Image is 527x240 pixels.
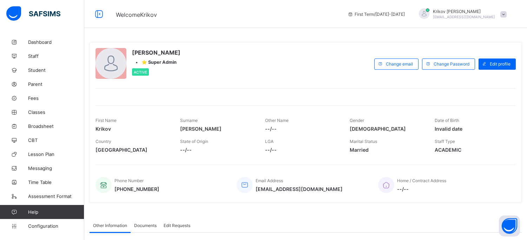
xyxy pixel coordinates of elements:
[350,126,424,132] span: [DEMOGRAPHIC_DATA]
[132,49,180,56] span: [PERSON_NAME]
[6,6,60,21] img: safsims
[180,126,254,132] span: [PERSON_NAME]
[28,39,84,45] span: Dashboard
[397,178,446,183] span: Home / Contract Address
[134,70,147,74] span: Active
[28,53,84,59] span: Staff
[433,15,495,19] span: [EMAIL_ADDRESS][DOMAIN_NAME]
[434,61,469,67] span: Change Password
[114,186,159,192] span: [PHONE_NUMBER]
[265,126,339,132] span: --/--
[256,178,283,183] span: Email Address
[348,12,405,17] span: session/term information
[95,139,111,144] span: Country
[412,8,510,20] div: KrikovTartakovskiy
[180,147,254,153] span: --/--
[28,193,84,199] span: Assessment Format
[490,61,510,67] span: Edit profile
[28,151,84,157] span: Lesson Plan
[397,186,446,192] span: --/--
[28,95,84,101] span: Fees
[256,186,343,192] span: [EMAIL_ADDRESS][DOMAIN_NAME]
[28,137,84,143] span: CBT
[350,139,377,144] span: Marital Status
[180,139,208,144] span: State of Origin
[180,118,198,123] span: Surname
[95,147,170,153] span: [GEOGRAPHIC_DATA]
[350,147,424,153] span: Married
[28,67,84,73] span: Student
[435,147,509,153] span: ACADEMIC
[141,60,177,65] span: ⭐ Super Admin
[28,179,84,185] span: Time Table
[265,139,274,144] span: LGA
[28,123,84,129] span: Broadsheet
[134,223,157,228] span: Documents
[93,223,127,228] span: Other Information
[28,165,84,171] span: Messaging
[114,178,144,183] span: Phone Number
[28,209,84,215] span: Help
[350,118,364,123] span: Gender
[435,126,509,132] span: Invalid date
[132,60,180,65] div: •
[386,61,413,67] span: Change email
[265,147,339,153] span: --/--
[116,11,157,18] span: Welcome Krikov
[28,223,84,229] span: Configuration
[433,9,495,14] span: Krikov [PERSON_NAME]
[95,118,117,123] span: First Name
[435,118,459,123] span: Date of Birth
[95,126,170,132] span: Krikov
[499,215,520,236] button: Open asap
[265,118,289,123] span: Other Name
[164,223,190,228] span: Edit Requests
[28,109,84,115] span: Classes
[435,139,455,144] span: Staff Type
[28,81,84,87] span: Parent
